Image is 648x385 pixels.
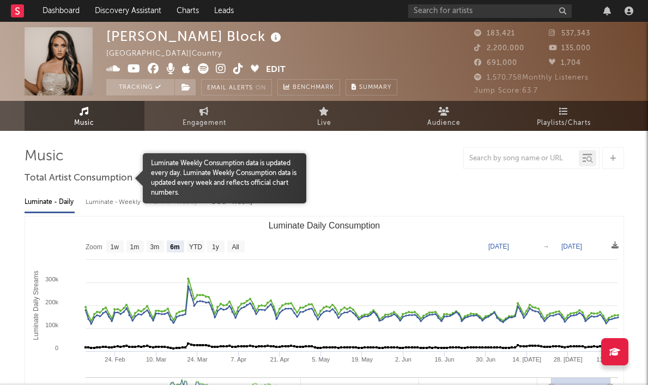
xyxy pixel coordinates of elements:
text: 200k [45,299,58,305]
text: 30. Jun [476,356,495,363]
button: Email AlertsOn [201,79,272,95]
em: On [256,85,266,91]
a: Audience [384,101,504,131]
text: 19. May [351,356,373,363]
text: 11. Aug [596,356,616,363]
text: 6m [170,243,179,251]
a: Music [25,101,144,131]
text: 24. Feb [105,356,125,363]
a: Playlists/Charts [504,101,624,131]
text: → [543,243,549,250]
span: Engagement [183,117,226,130]
text: 1y [212,243,219,251]
span: Luminate Weekly Consumption data is updated every day. Luminate Weekly Consumption data is update... [143,159,306,198]
span: Music [74,117,94,130]
span: Jump Score: 63.7 [474,87,538,94]
span: Benchmark [293,81,334,94]
span: 691,000 [474,59,517,67]
text: 16. Jun [434,356,454,363]
button: Tracking [106,79,174,95]
span: 1,570,758 Monthly Listeners [474,74,589,81]
text: 21. Apr [270,356,289,363]
span: Playlists/Charts [537,117,591,130]
div: Luminate - Daily [25,193,75,212]
text: Luminate Daily Streams [32,270,39,340]
div: Luminate - Weekly [86,193,143,212]
text: [DATE] [488,243,509,250]
text: 1w [110,243,119,251]
text: 7. Apr [231,356,246,363]
span: Live [317,117,331,130]
span: 183,421 [474,30,515,37]
input: Search for artists [408,4,572,18]
div: [PERSON_NAME] Block [106,27,284,45]
span: Audience [427,117,461,130]
div: [GEOGRAPHIC_DATA] | Country [106,47,234,61]
text: All [232,243,239,251]
text: Zoom [86,243,102,251]
span: 1,704 [549,59,581,67]
text: 5. May [312,356,330,363]
text: 300k [45,276,58,282]
span: Total Artist Consumption [25,172,132,185]
text: 0 [54,345,58,351]
span: Summary [359,85,391,91]
text: 1m [130,243,139,251]
text: 14. [DATE] [512,356,541,363]
text: YTD [189,243,202,251]
span: 537,343 [549,30,590,37]
a: Engagement [144,101,264,131]
text: 100k [45,322,58,328]
a: Live [264,101,384,131]
text: Luminate Daily Consumption [268,221,380,230]
text: 2. Jun [395,356,411,363]
input: Search by song name or URL [464,154,579,163]
text: 24. Mar [187,356,208,363]
text: 10. Mar [146,356,166,363]
span: 135,000 [549,45,591,52]
text: 3m [150,243,159,251]
span: 2,200,000 [474,45,524,52]
button: Edit [266,63,286,77]
button: Summary [346,79,397,95]
a: Benchmark [277,79,340,95]
text: 28. [DATE] [553,356,582,363]
text: [DATE] [561,243,582,250]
